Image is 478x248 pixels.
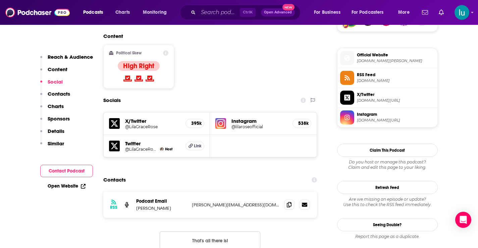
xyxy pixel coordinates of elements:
span: twitter.com/LilaGraceRose [357,98,435,103]
div: Claim and edit this page to your liking. [337,159,438,170]
img: Lila Rose [160,147,164,151]
h5: 538k [298,120,306,126]
a: Open Website [48,183,86,189]
span: Official Website [357,52,435,58]
span: RSS Feed [357,72,435,78]
h2: Political Skew [116,51,142,55]
span: Link [194,143,202,149]
button: open menu [347,7,393,18]
h5: Instagram [231,118,287,124]
button: Reach & Audience [40,54,93,66]
button: Claim This Podcast [337,144,438,157]
a: @lilaroseofficial [231,124,287,129]
span: Open Advanced [264,11,292,14]
span: Do you host or manage this podcast? [337,159,438,165]
a: X/Twitter[DOMAIN_NAME][URL] [340,91,435,105]
a: Link [185,142,204,150]
p: Podcast Email [136,198,187,204]
span: Ctrl K [240,8,256,17]
a: Show notifications dropdown [436,7,446,18]
span: Podcasts [83,8,103,17]
button: Show profile menu [455,5,469,20]
div: Report this page as a duplicate. [337,234,438,239]
span: feeds.simplecast.com [357,78,435,83]
button: open menu [309,7,349,18]
button: Similar [40,140,64,153]
img: User Profile [455,5,469,20]
span: Instagram [357,111,435,117]
a: @LilaGraceRose [125,147,157,152]
span: Host [165,147,172,151]
h5: X/Twitter [125,118,180,124]
p: Contacts [48,91,70,97]
div: Search podcasts, credits, & more... [186,5,307,20]
a: Seeing Double? [337,218,438,231]
span: Charts [115,8,130,17]
img: iconImage [215,118,226,129]
p: Reach & Audience [48,54,93,60]
p: [PERSON_NAME] [136,205,187,211]
a: Show notifications dropdown [419,7,431,18]
button: Refresh Feed [337,181,438,194]
div: Are we missing an episode or update? Use this to check the RSS feed immediately. [337,197,438,207]
button: Social [40,79,63,91]
span: For Business [314,8,340,17]
span: the-lila-rose-show.simplecast.com [357,58,435,63]
a: Instagram[DOMAIN_NAME][URL] [340,110,435,125]
button: open menu [138,7,175,18]
span: X/Twitter [357,92,435,98]
button: open menu [393,7,418,18]
a: RSS Feed[DOMAIN_NAME] [340,71,435,85]
h2: Contacts [103,173,126,186]
button: Details [40,128,64,140]
button: Content [40,66,67,79]
button: Contacts [40,91,70,103]
button: Contact Podcast [40,165,93,177]
p: Social [48,79,63,85]
div: Open Intercom Messenger [455,212,471,228]
p: Sponsors [48,115,70,122]
h3: RSS [110,205,117,210]
h2: Content [103,33,312,39]
span: instagram.com/lilaroseofficial [357,118,435,123]
span: Logged in as lusodano [455,5,469,20]
h2: Socials [103,94,121,107]
button: Sponsors [40,115,70,128]
p: [PERSON_NAME][EMAIL_ADDRESS][DOMAIN_NAME] [192,202,279,208]
img: User Badge Icon [342,22,349,29]
button: open menu [78,7,112,18]
h5: Twitter [125,140,180,147]
h5: 395k [191,120,199,126]
span: New [282,4,295,10]
p: Content [48,66,67,72]
button: Open AdvancedNew [261,8,295,16]
p: Charts [48,103,64,109]
input: Search podcasts, credits, & more... [198,7,240,18]
button: Charts [40,103,64,115]
a: Official Website[DOMAIN_NAME][PERSON_NAME] [340,51,435,65]
p: Details [48,128,64,134]
a: @LilaGraceRose [125,124,180,129]
span: Monitoring [143,8,167,17]
h4: High Right [123,62,154,70]
p: Similar [48,140,64,147]
img: Podchaser - Follow, Share and Rate Podcasts [5,6,70,19]
span: More [398,8,410,17]
span: For Podcasters [352,8,384,17]
a: Charts [111,7,134,18]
